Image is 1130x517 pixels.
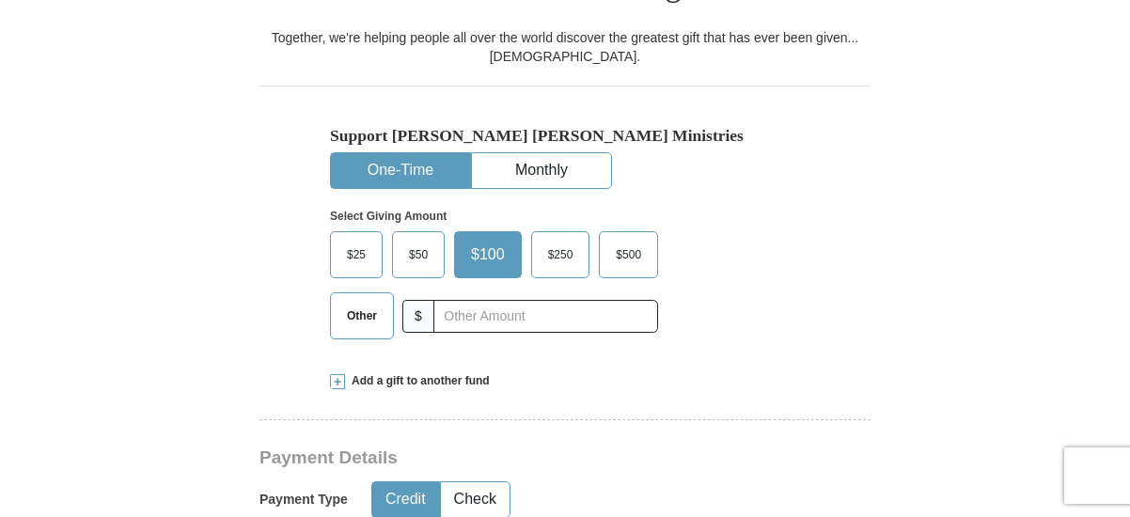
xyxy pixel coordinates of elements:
button: Check [441,482,510,517]
span: $ [402,300,434,333]
button: One-Time [331,153,470,188]
span: $100 [462,241,514,269]
strong: Select Giving Amount [330,210,447,223]
button: Credit [372,482,439,517]
h5: Payment Type [259,492,348,508]
span: $25 [337,241,375,269]
div: Together, we're helping people all over the world discover the greatest gift that has ever been g... [259,28,871,66]
h5: Support [PERSON_NAME] [PERSON_NAME] Ministries [330,126,800,146]
button: Monthly [472,153,611,188]
h3: Payment Details [259,447,739,469]
span: $500 [606,241,651,269]
span: Other [337,302,386,330]
span: $250 [539,241,583,269]
input: Other Amount [433,300,658,333]
span: $50 [400,241,437,269]
span: Add a gift to another fund [345,373,490,389]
